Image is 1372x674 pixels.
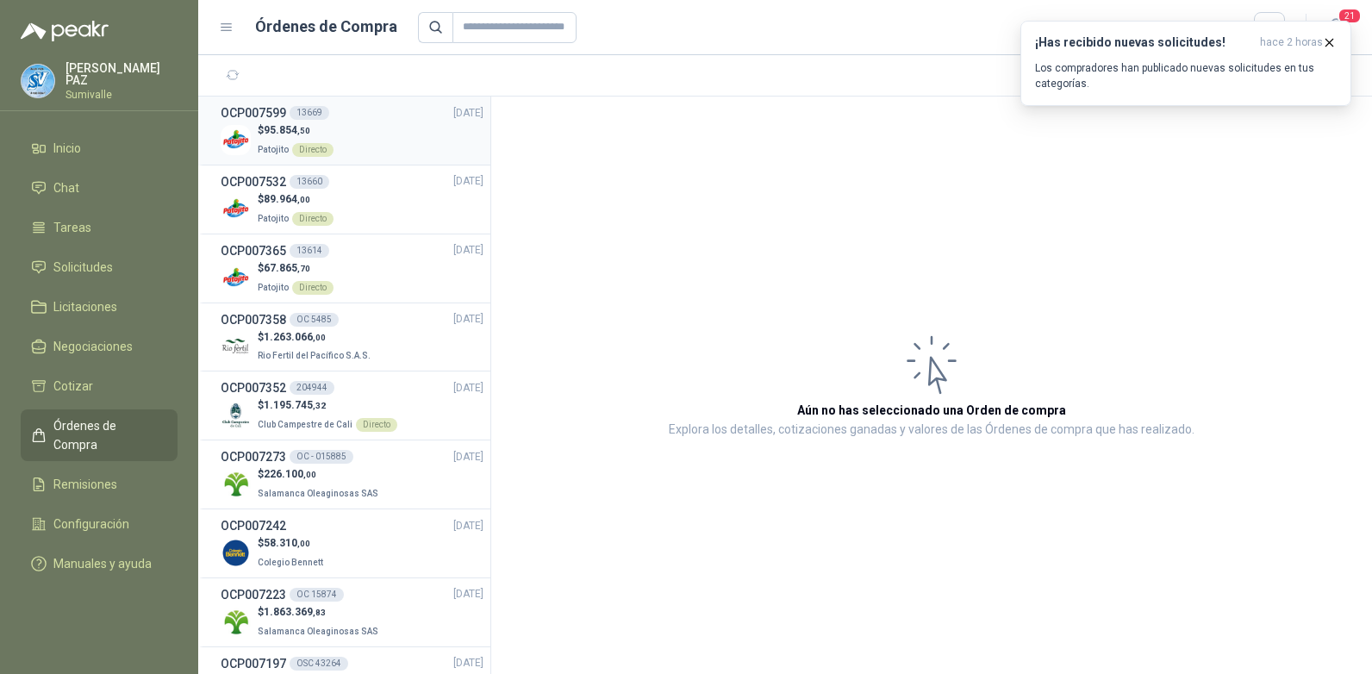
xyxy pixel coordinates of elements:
span: Patojito [258,214,289,223]
a: OCP00753213660[DATE] Company Logo$89.964,00PatojitoDirecto [221,172,483,227]
div: Directo [292,281,334,295]
h3: Aún no has seleccionado una Orden de compra [797,401,1066,420]
div: Directo [356,418,397,432]
span: Manuales y ayuda [53,554,152,573]
img: Company Logo [221,607,251,637]
p: Explora los detalles, cotizaciones ganadas y valores de las Órdenes de compra que has realizado. [669,420,1194,440]
a: Configuración [21,508,178,540]
span: [DATE] [453,586,483,602]
img: Company Logo [22,65,54,97]
span: Configuración [53,515,129,534]
a: Remisiones [21,468,178,501]
span: ,50 [297,126,310,135]
img: Company Logo [221,263,251,293]
span: Remisiones [53,475,117,494]
div: OC 5485 [290,313,339,327]
h3: OCP007242 [221,516,286,535]
span: Tareas [53,218,91,237]
p: $ [258,397,397,414]
span: Rio Fertil del Pacífico S.A.S. [258,351,371,360]
h3: OCP007197 [221,654,286,673]
span: Inicio [53,139,81,158]
a: Chat [21,172,178,204]
p: $ [258,260,334,277]
span: Salamanca Oleaginosas SAS [258,489,378,498]
h3: OCP007223 [221,585,286,604]
h3: OCP007532 [221,172,286,191]
span: Chat [53,178,79,197]
span: hace 2 horas [1260,35,1323,50]
span: ,00 [297,195,310,204]
span: 95.854 [264,124,310,136]
p: Los compradores han publicado nuevas solicitudes en tus categorías. [1035,60,1337,91]
a: Solicitudes [21,251,178,284]
p: [PERSON_NAME] PAZ [65,62,178,86]
img: Company Logo [221,125,251,155]
div: OC - 015885 [290,450,353,464]
span: Club Campestre de Cali [258,420,352,429]
a: Cotizar [21,370,178,403]
span: ,83 [313,608,326,617]
span: Patojito [258,145,289,154]
span: [DATE] [453,449,483,465]
span: [DATE] [453,518,483,534]
div: OSC 43264 [290,657,348,671]
a: Órdenes de Compra [21,409,178,461]
span: 67.865 [264,262,310,274]
div: OC 15874 [290,588,344,602]
div: Directo [292,143,334,157]
a: OCP007242[DATE] Company Logo$58.310,00Colegio Bennett [221,516,483,571]
a: Inicio [21,132,178,165]
p: $ [258,329,374,346]
span: Negociaciones [53,337,133,356]
a: OCP007273OC - 015885[DATE] Company Logo$226.100,00Salamanca Oleaginosas SAS [221,447,483,502]
span: 1.863.369 [264,606,326,618]
span: [DATE] [453,380,483,396]
span: Salamanca Oleaginosas SAS [258,627,378,636]
img: Logo peakr [21,21,109,41]
a: OCP007352204944[DATE] Company Logo$1.195.745,32Club Campestre de CaliDirecto [221,378,483,433]
div: 204944 [290,381,334,395]
a: Negociaciones [21,330,178,363]
span: [DATE] [453,655,483,671]
span: Órdenes de Compra [53,416,161,454]
img: Company Logo [221,469,251,499]
span: Licitaciones [53,297,117,316]
button: ¡Has recibido nuevas solicitudes!hace 2 horas Los compradores han publicado nuevas solicitudes en... [1020,21,1351,106]
a: OCP00759913669[DATE] Company Logo$95.854,50PatojitoDirecto [221,103,483,158]
span: Patojito [258,283,289,292]
div: Directo [292,212,334,226]
span: 58.310 [264,537,310,549]
span: [DATE] [453,242,483,259]
span: 21 [1338,8,1362,24]
span: 226.100 [264,468,316,480]
p: $ [258,535,327,552]
span: 1.195.745 [264,399,326,411]
img: Company Logo [221,400,251,430]
span: 1.263.066 [264,331,326,343]
span: Colegio Bennett [258,558,323,567]
a: OCP00736513614[DATE] Company Logo$67.865,70PatojitoDirecto [221,241,483,296]
button: 21 [1320,12,1351,43]
h3: OCP007599 [221,103,286,122]
h3: ¡Has recibido nuevas solicitudes! [1035,35,1253,50]
span: Cotizar [53,377,93,396]
p: $ [258,191,334,208]
img: Company Logo [221,194,251,224]
span: Solicitudes [53,258,113,277]
span: ,00 [297,539,310,548]
span: ,70 [297,264,310,273]
span: ,32 [313,401,326,410]
p: $ [258,604,382,621]
h3: OCP007358 [221,310,286,329]
a: Tareas [21,211,178,244]
p: Sumivalle [65,90,178,100]
a: Manuales y ayuda [21,547,178,580]
img: Company Logo [221,331,251,361]
p: $ [258,122,334,139]
p: $ [258,466,382,483]
a: OCP007223OC 15874[DATE] Company Logo$1.863.369,83Salamanca Oleaginosas SAS [221,585,483,640]
span: ,00 [313,333,326,342]
div: 13614 [290,244,329,258]
h3: OCP007273 [221,447,286,466]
